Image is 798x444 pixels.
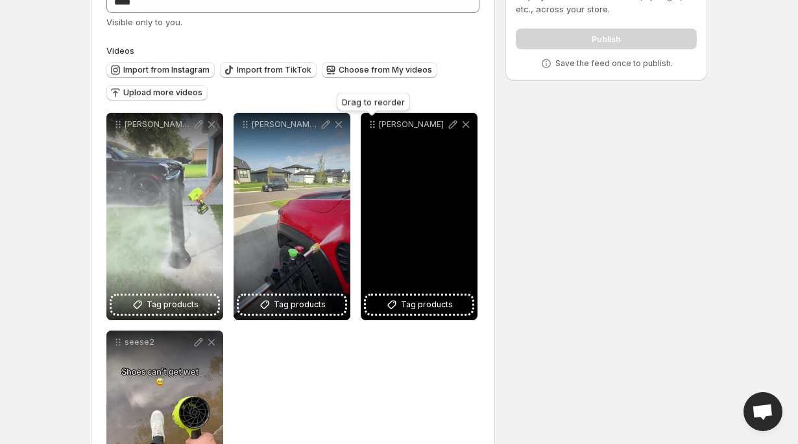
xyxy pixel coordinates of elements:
[147,298,199,311] span: Tag products
[106,113,223,320] div: [PERSON_NAME] 3Tag products
[366,296,472,314] button: Tag products
[123,88,202,98] span: Upload more videos
[361,113,478,320] div: [PERSON_NAME]Tag products
[237,65,311,75] span: Import from TikTok
[106,17,182,27] span: Visible only to you.
[125,119,192,130] p: [PERSON_NAME] 3
[125,337,192,347] p: seese2
[322,62,437,78] button: Choose from My videos
[239,296,345,314] button: Tag products
[106,45,134,56] span: Videos
[106,62,215,78] button: Import from Instagram
[339,65,432,75] span: Choose from My videos
[123,65,210,75] span: Import from Instagram
[234,113,350,320] div: [PERSON_NAME] 4Tag products
[106,85,208,100] button: Upload more videos
[112,296,218,314] button: Tag products
[274,298,326,311] span: Tag products
[744,392,782,431] div: Open chat
[252,119,319,130] p: [PERSON_NAME] 4
[220,62,317,78] button: Import from TikTok
[401,298,453,311] span: Tag products
[379,119,446,130] p: [PERSON_NAME]
[555,58,673,69] p: Save the feed once to publish.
